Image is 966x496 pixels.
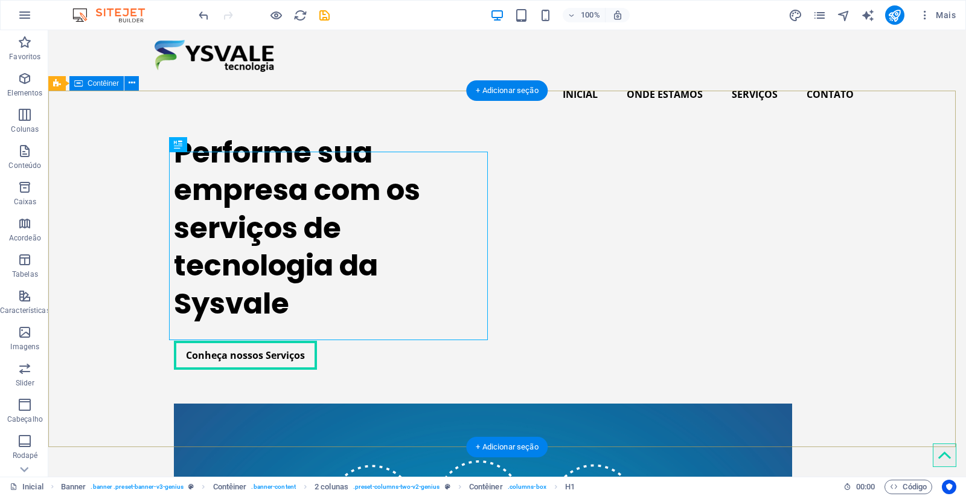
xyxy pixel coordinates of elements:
span: . banner-content [251,480,295,494]
i: Este elemento é uma predefinição personalizável [445,483,450,490]
button: pages [813,8,827,22]
h6: 100% [581,8,600,22]
p: Tabelas [12,269,38,279]
i: Salvar (Ctrl+S) [318,8,331,22]
p: Rodapé [13,451,38,460]
i: Publicar [888,8,901,22]
span: Código [890,480,927,494]
button: publish [885,5,904,25]
div: + Adicionar seção [466,80,548,101]
span: : [865,482,866,491]
button: Usercentrics [942,480,956,494]
button: text_generator [861,8,875,22]
h6: Tempo de sessão [843,480,875,494]
nav: breadcrumb [61,480,575,494]
span: Clique para selecionar. Clique duas vezes para editar [469,480,503,494]
p: Caixas [14,197,37,207]
button: Código [884,480,932,494]
span: 00 00 [856,480,875,494]
span: Clique para selecionar. Clique duas vezes para editar [315,480,348,494]
a: Clique para cancelar a seleção. Clique duas vezes para abrir as Páginas [10,480,43,494]
i: Recarregar página [293,8,307,22]
i: Desfazer: Alterar de página (Ctrl+Z) [197,8,211,22]
span: Clique para selecionar. Clique duas vezes para editar [213,480,247,494]
button: Clique aqui para sair do modo de visualização e continuar editando [269,8,283,22]
img: Editor Logo [69,8,160,22]
span: Clique para selecionar. Clique duas vezes para editar [565,480,575,494]
p: Favoritos [9,52,40,62]
p: Elementos [7,88,42,98]
button: save [317,8,331,22]
span: . preset-columns-two-v2-genius [353,480,440,494]
p: Slider [16,378,34,388]
p: Cabeçalho [7,414,43,424]
span: Clique para selecionar. Clique duas vezes para editar [61,480,86,494]
button: undo [196,8,211,22]
i: Este elemento é uma predefinição personalizável [188,483,194,490]
div: + Adicionar seção [466,437,548,457]
p: Acordeão [9,233,41,243]
span: Mais [919,9,956,21]
button: 100% [563,8,606,22]
button: Mais [914,5,961,25]
p: Colunas [11,124,39,134]
button: design [788,8,803,22]
span: . banner .preset-banner-v3-genius [91,480,184,494]
p: Conteúdo [8,161,41,170]
p: Imagens [10,342,39,352]
button: navigator [837,8,851,22]
span: Contêiner [88,80,119,87]
button: reload [293,8,307,22]
span: . columns-box [508,480,546,494]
